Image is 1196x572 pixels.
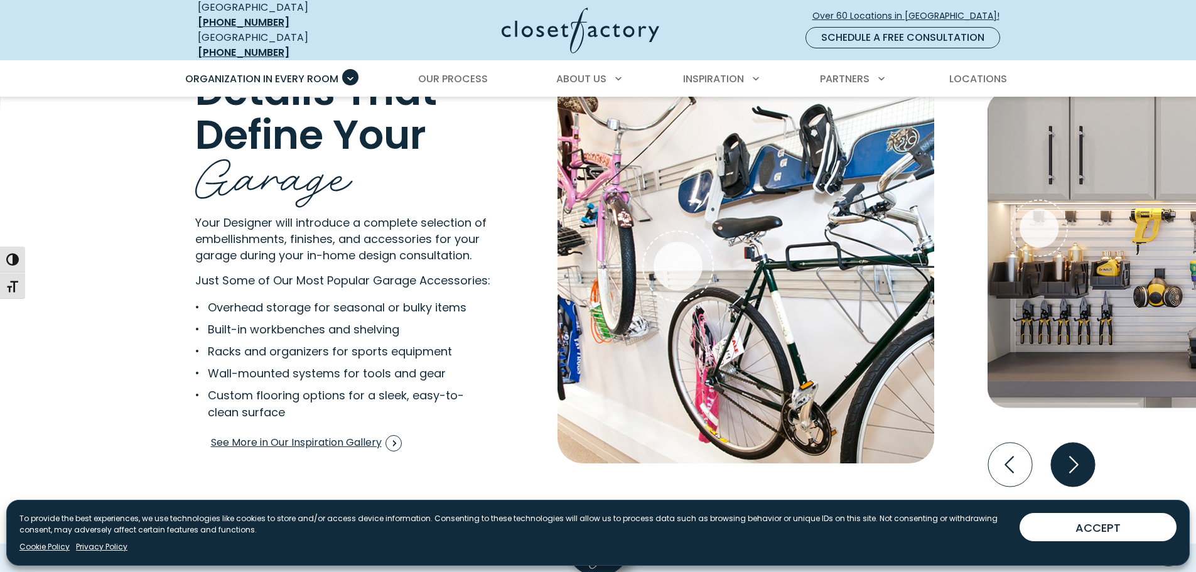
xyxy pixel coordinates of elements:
[195,365,482,382] li: Wall-mounted systems for tools and gear
[1046,438,1100,492] button: Next slide
[185,72,338,86] span: Organization in Every Room
[949,72,1007,86] span: Locations
[198,30,380,60] div: [GEOGRAPHIC_DATA]
[556,72,606,86] span: About Us
[805,27,1000,48] a: Schedule a Free Consultation
[198,45,289,60] a: [PHONE_NUMBER]
[558,68,934,463] img: Sports rack for bike in custom garage design
[210,431,402,456] a: See More in Our Inspiration Gallery
[683,72,744,86] span: Inspiration
[76,541,127,553] a: Privacy Policy
[418,72,488,86] span: Our Process
[195,321,482,338] li: Built-in workbenches and shelving
[812,9,1010,23] span: Over 60 Locations in [GEOGRAPHIC_DATA]!
[195,272,522,289] p: Just Some of Our Most Popular Garage Accessories:
[195,107,426,163] span: Define Your
[1020,513,1177,541] button: ACCEPT
[198,15,289,30] a: [PHONE_NUMBER]
[195,215,487,263] span: Your Designer will introduce a complete selection of embellishments, finishes, and accessories fo...
[195,387,482,421] li: Custom flooring options for a sleek, easy-to-clean surface
[211,435,402,451] span: See More in Our Inspiration Gallery
[502,8,659,53] img: Closet Factory Logo
[19,513,1010,536] p: To provide the best experiences, we use technologies like cookies to store and/or access device i...
[983,438,1037,492] button: Previous slide
[820,72,870,86] span: Partners
[176,62,1020,97] nav: Primary Menu
[195,136,353,209] span: Garage
[195,343,482,360] li: Racks and organizers for sports equipment
[19,541,70,553] a: Cookie Policy
[812,5,1010,27] a: Over 60 Locations in [GEOGRAPHIC_DATA]!
[195,299,482,316] li: Overhead storage for seasonal or bulky items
